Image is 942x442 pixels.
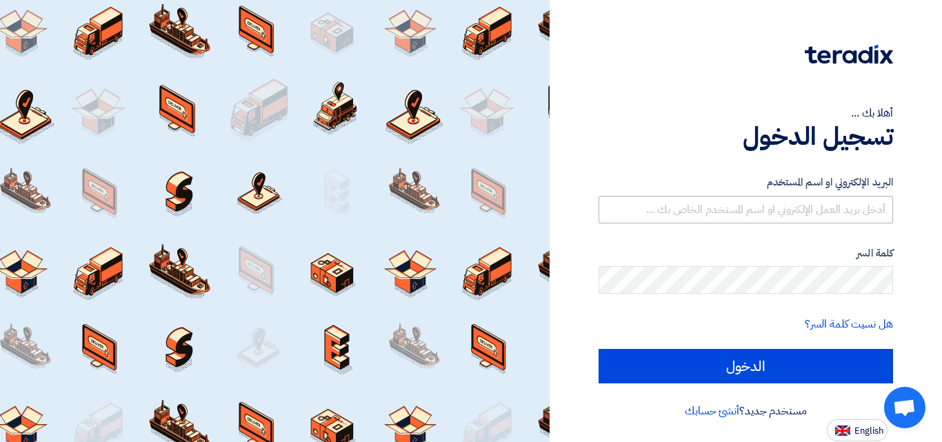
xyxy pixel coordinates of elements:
div: أهلا بك ... [599,105,893,121]
label: البريد الإلكتروني او اسم المستخدم [599,174,893,190]
img: Teradix logo [805,45,893,64]
span: English [854,426,883,436]
h1: تسجيل الدخول [599,121,893,152]
a: هل نسيت كلمة السر؟ [805,316,893,332]
button: English [827,419,888,441]
input: أدخل بريد العمل الإلكتروني او اسم المستخدم الخاص بك ... [599,196,893,223]
div: Open chat [884,387,925,428]
label: كلمة السر [599,245,893,261]
a: أنشئ حسابك [685,403,739,419]
div: مستخدم جديد؟ [599,403,893,419]
input: الدخول [599,349,893,383]
img: en-US.png [835,425,850,436]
